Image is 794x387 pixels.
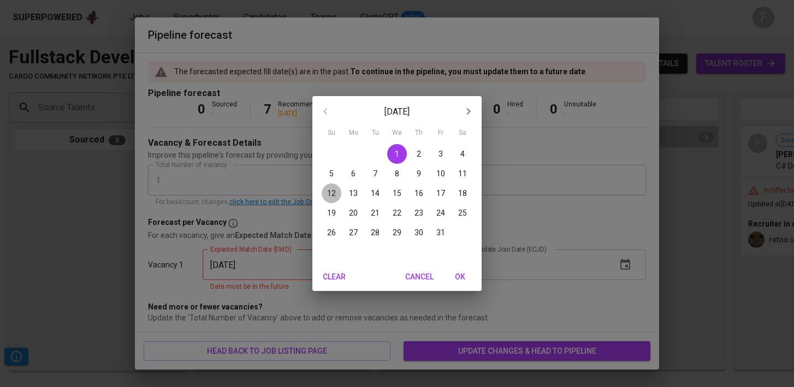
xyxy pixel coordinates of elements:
button: 5 [322,164,341,183]
p: 9 [417,168,421,179]
p: 10 [436,168,445,179]
p: 19 [327,207,336,218]
span: Clear [321,270,347,284]
button: 29 [387,223,407,242]
button: 1 [387,144,407,164]
button: 20 [343,203,363,223]
button: 27 [343,223,363,242]
p: 26 [327,227,336,238]
button: 3 [431,144,451,164]
button: 12 [322,183,341,203]
p: 5 [329,168,334,179]
button: Clear [317,267,352,287]
p: 14 [371,188,380,199]
p: 31 [436,227,445,238]
span: Sa [453,128,472,139]
p: 16 [414,188,423,199]
button: 9 [409,164,429,183]
span: Mo [343,128,363,139]
button: 13 [343,183,363,203]
span: Fr [431,128,451,139]
p: 2 [417,148,421,159]
button: 21 [365,203,385,223]
button: 16 [409,183,429,203]
button: 8 [387,164,407,183]
span: We [387,128,407,139]
p: 6 [351,168,355,179]
p: 3 [439,148,443,159]
span: Cancel [405,270,434,284]
button: 2 [409,144,429,164]
button: 25 [453,203,472,223]
p: 28 [371,227,380,238]
p: 7 [373,168,377,179]
p: 23 [414,207,423,218]
p: 1 [395,148,399,159]
p: 15 [393,188,401,199]
p: 24 [436,207,445,218]
p: 21 [371,207,380,218]
button: 26 [322,223,341,242]
button: 31 [431,223,451,242]
p: 22 [393,207,401,218]
button: 24 [431,203,451,223]
span: Th [409,128,429,139]
p: 30 [414,227,423,238]
p: 20 [349,207,358,218]
span: OK [447,270,473,284]
p: 27 [349,227,358,238]
button: 22 [387,203,407,223]
button: 30 [409,223,429,242]
button: 11 [453,164,472,183]
p: 25 [458,207,467,218]
p: 12 [327,188,336,199]
span: Tu [365,128,385,139]
button: Cancel [401,267,438,287]
p: 4 [460,148,465,159]
p: 18 [458,188,467,199]
button: 14 [365,183,385,203]
button: 6 [343,164,363,183]
button: 15 [387,183,407,203]
p: 17 [436,188,445,199]
button: 10 [431,164,451,183]
button: 28 [365,223,385,242]
button: 23 [409,203,429,223]
button: 19 [322,203,341,223]
span: Su [322,128,341,139]
p: 29 [393,227,401,238]
button: OK [442,267,477,287]
button: 17 [431,183,451,203]
p: [DATE] [339,105,455,118]
button: 7 [365,164,385,183]
p: 8 [395,168,399,179]
p: 11 [458,168,467,179]
button: 18 [453,183,472,203]
p: 13 [349,188,358,199]
button: 4 [453,144,472,164]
